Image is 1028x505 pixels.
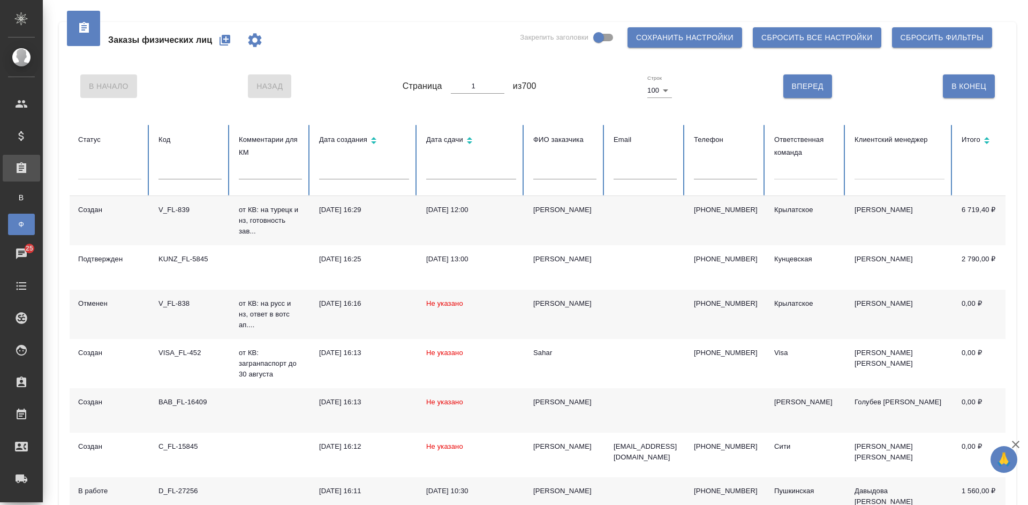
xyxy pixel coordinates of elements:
[774,298,837,309] div: Крылатское
[426,442,463,450] span: Не указано
[108,34,212,47] span: Заказы физических лиц
[533,298,596,309] div: [PERSON_NAME]
[78,348,141,358] div: Создан
[8,214,35,235] a: Ф
[636,31,734,44] span: Сохранить настройки
[239,205,302,237] p: от КВ: на турецк и нз, готовность зав...
[13,192,29,203] span: В
[319,133,409,149] div: Сортировка
[774,486,837,496] div: Пушкинская
[855,133,944,146] div: Клиентский менеджер
[319,205,409,215] div: [DATE] 16:29
[426,398,463,406] span: Не указано
[694,298,757,309] p: [PHONE_NUMBER]
[158,205,222,215] div: V_FL-839
[13,219,29,230] span: Ф
[319,348,409,358] div: [DATE] 16:13
[694,348,757,358] p: [PHONE_NUMBER]
[846,196,953,245] td: [PERSON_NAME]
[19,243,40,254] span: 25
[319,298,409,309] div: [DATE] 16:16
[403,80,442,93] span: Страница
[158,397,222,408] div: BAB_FL-16409
[533,205,596,215] div: [PERSON_NAME]
[694,133,757,146] div: Телефон
[520,32,588,43] span: Закрепить заголовки
[647,76,662,81] label: Строк
[614,133,677,146] div: Email
[783,74,832,98] button: Вперед
[774,254,837,265] div: Кунцевская
[239,298,302,330] p: от КВ: на русс и нз, ответ в вотс ап....
[158,298,222,309] div: V_FL-838
[239,133,302,159] div: Комментарии для КМ
[761,31,873,44] span: Сбросить все настройки
[78,397,141,408] div: Создан
[158,486,222,496] div: D_FL-27256
[158,441,222,452] div: C_FL-15845
[426,205,516,215] div: [DATE] 12:00
[533,348,596,358] div: Sahar
[962,133,1025,149] div: Сортировка
[694,254,757,265] p: [PHONE_NUMBER]
[78,205,141,215] div: Создан
[846,388,953,433] td: Голубев [PERSON_NAME]
[158,254,222,265] div: KUNZ_FL-5845
[426,299,463,307] span: Не указано
[426,254,516,265] div: [DATE] 13:00
[846,433,953,477] td: [PERSON_NAME] [PERSON_NAME]
[533,397,596,408] div: [PERSON_NAME]
[753,27,881,48] button: Сбросить все настройки
[774,133,837,159] div: Ответственная команда
[694,205,757,215] p: [PHONE_NUMBER]
[774,205,837,215] div: Крылатское
[319,254,409,265] div: [DATE] 16:25
[774,441,837,452] div: Сити
[995,448,1013,471] span: 🙏
[212,27,238,53] button: Создать
[991,446,1017,473] button: 🙏
[533,441,596,452] div: [PERSON_NAME]
[78,133,141,146] div: Статус
[319,397,409,408] div: [DATE] 16:13
[319,441,409,452] div: [DATE] 16:12
[846,245,953,290] td: [PERSON_NAME]
[628,27,742,48] button: Сохранить настройки
[846,339,953,388] td: [PERSON_NAME] [PERSON_NAME]
[792,80,823,93] span: Вперед
[426,133,516,149] div: Сортировка
[614,441,677,463] p: [EMAIL_ADDRESS][DOMAIN_NAME]
[533,486,596,496] div: [PERSON_NAME]
[426,486,516,496] div: [DATE] 10:30
[158,133,222,146] div: Код
[78,298,141,309] div: Отменен
[239,348,302,380] p: от КВ: загранпаспорт до 30 августа
[8,187,35,208] a: В
[319,486,409,496] div: [DATE] 16:11
[78,254,141,265] div: Подтвержден
[943,74,995,98] button: В Конец
[78,486,141,496] div: В работе
[533,254,596,265] div: [PERSON_NAME]
[513,80,536,93] span: из 700
[647,83,672,98] div: 100
[533,133,596,146] div: ФИО заказчика
[694,441,757,452] p: [PHONE_NUMBER]
[774,397,837,408] div: [PERSON_NAME]
[901,31,984,44] span: Сбросить фильтры
[78,441,141,452] div: Создан
[892,27,992,48] button: Сбросить фильтры
[774,348,837,358] div: Visa
[3,240,40,267] a: 25
[694,486,757,496] p: [PHONE_NUMBER]
[158,348,222,358] div: VISA_FL-452
[426,349,463,357] span: Не указано
[951,80,986,93] span: В Конец
[846,290,953,339] td: [PERSON_NAME]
